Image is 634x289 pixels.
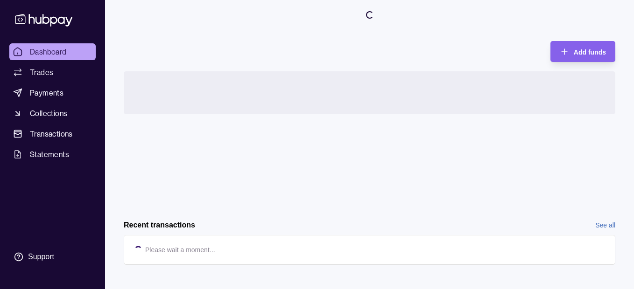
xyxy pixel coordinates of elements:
[30,46,67,57] span: Dashboard
[145,245,216,255] p: Please wait a moment…
[9,84,96,101] a: Payments
[9,146,96,163] a: Statements
[9,43,96,60] a: Dashboard
[30,67,53,78] span: Trades
[9,105,96,122] a: Collections
[30,128,73,139] span: Transactions
[550,41,615,62] button: Add funds
[124,220,195,230] h2: Recent transactions
[595,220,615,230] a: See all
[9,247,96,267] a: Support
[30,87,63,98] span: Payments
[9,64,96,81] a: Trades
[9,125,96,142] a: Transactions
[30,108,67,119] span: Collections
[574,48,606,56] span: Add funds
[28,252,54,262] div: Support
[30,149,69,160] span: Statements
